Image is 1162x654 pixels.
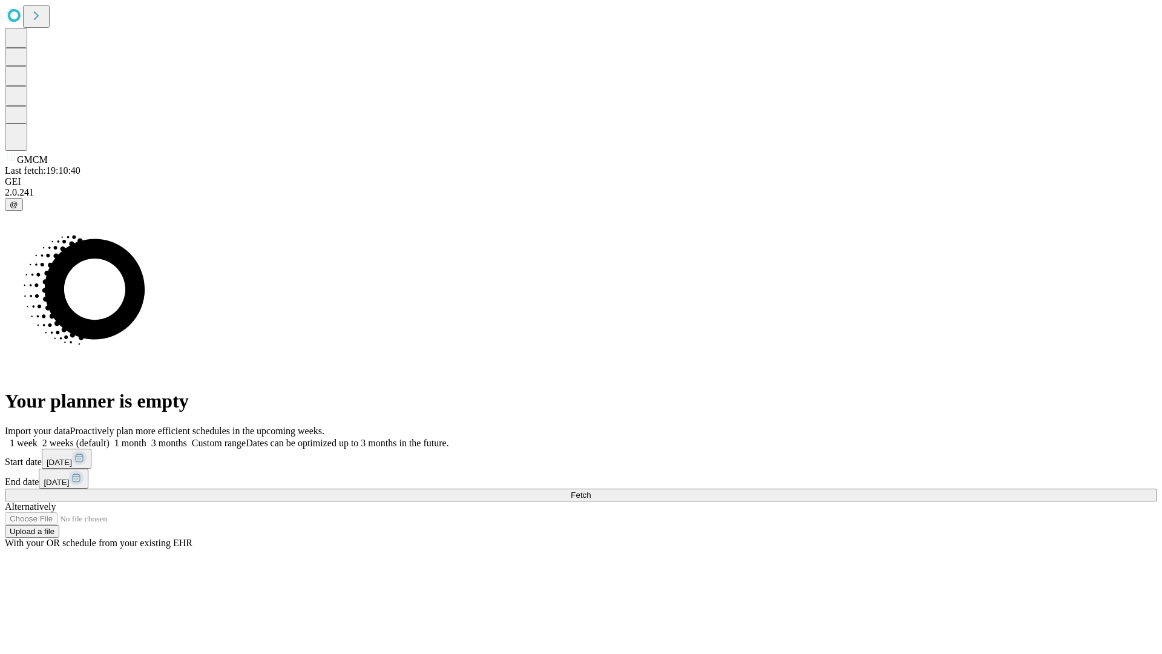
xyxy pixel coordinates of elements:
[5,426,70,436] span: Import your data
[5,176,1157,187] div: GEI
[5,187,1157,198] div: 2.0.241
[44,478,69,487] span: [DATE]
[5,449,1157,469] div: Start date
[5,390,1157,412] h1: Your planner is empty
[42,449,91,469] button: [DATE]
[5,165,80,176] span: Last fetch: 19:10:40
[5,469,1157,489] div: End date
[5,501,56,512] span: Alternatively
[47,458,72,467] span: [DATE]
[5,538,192,548] span: With your OR schedule from your existing EHR
[5,198,23,211] button: @
[246,438,448,448] span: Dates can be optimized up to 3 months in the future.
[17,154,48,165] span: GMCM
[39,469,88,489] button: [DATE]
[5,489,1157,501] button: Fetch
[70,426,324,436] span: Proactively plan more efficient schedules in the upcoming weeks.
[10,438,38,448] span: 1 week
[114,438,146,448] span: 1 month
[571,490,591,500] span: Fetch
[42,438,110,448] span: 2 weeks (default)
[10,200,18,209] span: @
[5,525,59,538] button: Upload a file
[192,438,246,448] span: Custom range
[151,438,187,448] span: 3 months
